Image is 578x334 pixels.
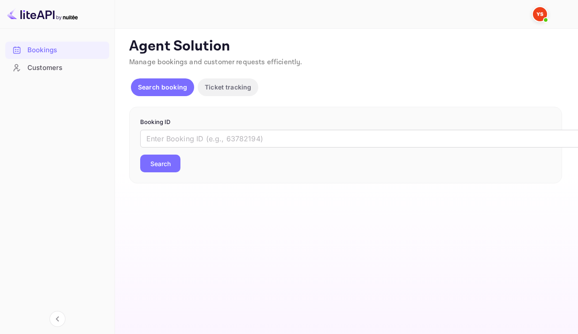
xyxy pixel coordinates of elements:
[27,63,105,73] div: Customers
[50,311,65,327] button: Collapse navigation
[140,118,551,127] p: Booking ID
[138,82,187,92] p: Search booking
[140,155,180,172] button: Search
[5,42,109,59] div: Bookings
[205,82,251,92] p: Ticket tracking
[533,7,547,21] img: Yandex Support
[7,7,78,21] img: LiteAPI logo
[5,59,109,77] div: Customers
[129,58,302,67] span: Manage bookings and customer requests efficiently.
[129,38,562,55] p: Agent Solution
[5,59,109,76] a: Customers
[27,45,105,55] div: Bookings
[5,42,109,58] a: Bookings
